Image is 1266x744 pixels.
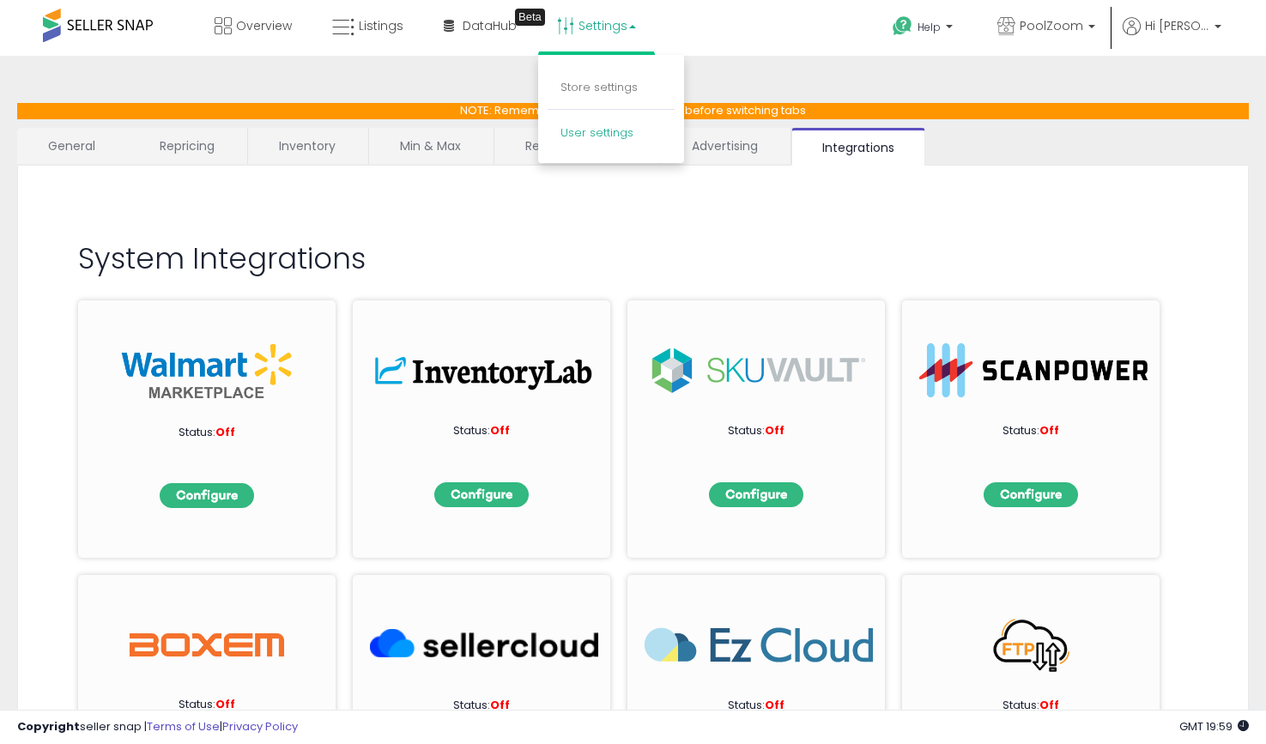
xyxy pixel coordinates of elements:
span: Off [1039,697,1059,713]
span: 2025-09-8 19:59 GMT [1179,718,1249,735]
img: EzCloud_266x63.png [645,618,873,672]
img: sku.png [645,343,873,397]
a: Store settings [560,79,638,95]
span: Off [765,697,784,713]
img: inv.png [370,343,598,397]
a: Advertising [661,128,789,164]
p: Status: [121,697,293,713]
img: configbtn.png [434,482,529,507]
p: NOTE: Remember to apply any changes before switching tabs [17,103,1249,119]
strong: Copyright [17,718,80,735]
i: Get Help [892,15,913,37]
a: User settings [560,124,633,141]
img: SellerCloud_266x63.png [370,618,598,672]
span: Off [215,424,235,440]
span: PoolZoom [1020,17,1083,34]
p: Status: [121,425,293,441]
img: configbtn.png [709,482,803,507]
a: General [17,128,127,164]
p: Status: [396,698,567,714]
a: Inventory [248,128,366,164]
a: Integrations [791,128,925,166]
p: Status: [945,698,1117,714]
img: ScanPower-logo.png [919,343,1148,397]
p: Status: [670,698,842,714]
img: FTP_266x63.png [919,618,1148,672]
img: Boxem Logo [130,618,284,672]
a: Repricing [129,128,245,164]
div: seller snap | | [17,719,298,735]
a: Privacy Policy [222,718,298,735]
span: Off [490,422,510,439]
h2: System Integrations [78,243,1188,275]
span: Off [215,696,235,712]
img: configbtn.png [984,482,1078,507]
img: configbtn.png [160,483,254,508]
div: Tooltip anchor [515,9,545,26]
a: Terms of Use [147,718,220,735]
span: Listings [359,17,403,34]
span: Off [765,422,784,439]
p: Status: [670,423,842,439]
a: Help [879,3,970,56]
span: DataHub [463,17,517,34]
span: Help [918,20,941,34]
span: Off [1039,422,1059,439]
span: Hi [PERSON_NAME] [1145,17,1209,34]
p: Status: [945,423,1117,439]
span: Overview [236,17,292,34]
a: Repricing Presets [494,128,658,164]
a: Hi [PERSON_NAME] [1123,17,1221,56]
p: Status: [396,423,567,439]
span: Off [490,697,510,713]
a: Min & Max [369,128,492,164]
img: walmart_int.png [121,343,293,399]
